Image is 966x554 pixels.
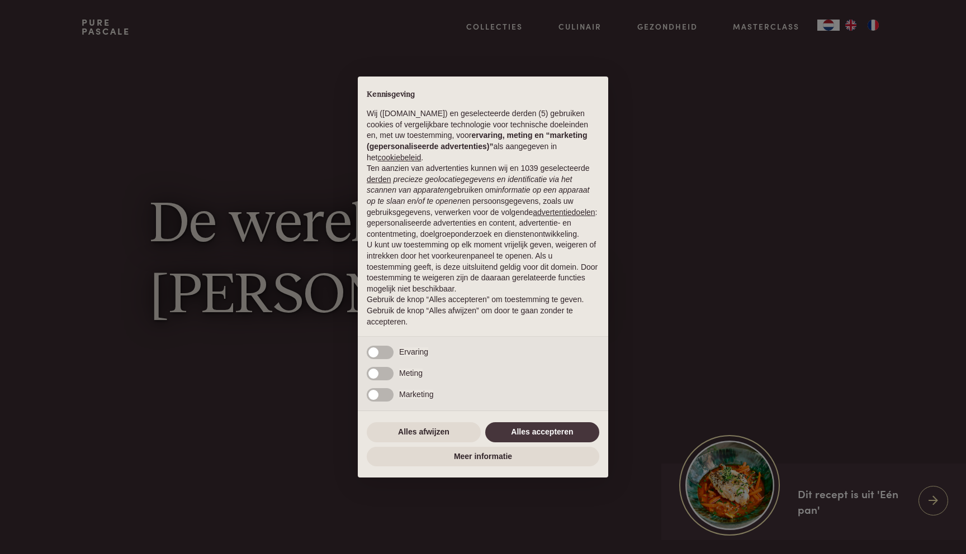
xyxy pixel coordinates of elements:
button: Alles accepteren [485,422,599,442]
em: informatie op een apparaat op te slaan en/of te openen [367,185,590,206]
button: Meer informatie [367,447,599,467]
a: cookiebeleid [377,153,421,162]
p: U kunt uw toestemming op elk moment vrijelijk geven, weigeren of intrekken door het voorkeurenpan... [367,240,599,294]
span: Meting [399,369,423,378]
strong: ervaring, meting en “marketing (gepersonaliseerde advertenties)” [367,131,587,151]
p: Wij ([DOMAIN_NAME]) en geselecteerde derden (5) gebruiken cookies of vergelijkbare technologie vo... [367,108,599,163]
span: Ervaring [399,347,428,356]
button: Alles afwijzen [367,422,481,442]
h2: Kennisgeving [367,90,599,100]
p: Ten aanzien van advertenties kunnen wij en 1039 geselecteerde gebruiken om en persoonsgegevens, z... [367,163,599,240]
button: advertentiedoelen [533,207,595,218]
span: Marketing [399,390,433,399]
em: precieze geolocatiegegevens en identificatie via het scannen van apparaten [367,175,572,195]
button: derden [367,174,391,185]
p: Gebruik de knop “Alles accepteren” om toestemming te geven. Gebruik de knop “Alles afwijzen” om d... [367,294,599,327]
